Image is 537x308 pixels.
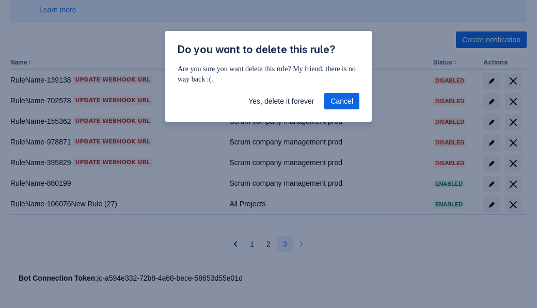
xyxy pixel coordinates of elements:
[248,93,314,109] span: Yes, delete it forever
[324,93,359,109] button: Cancel
[330,93,353,109] span: Cancel
[178,64,359,85] p: Are you sure you want delete this rule? My friend, there is no way back :(.
[242,93,320,109] button: Yes, delete it forever
[178,43,336,56] span: Do you want to delete this rule?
